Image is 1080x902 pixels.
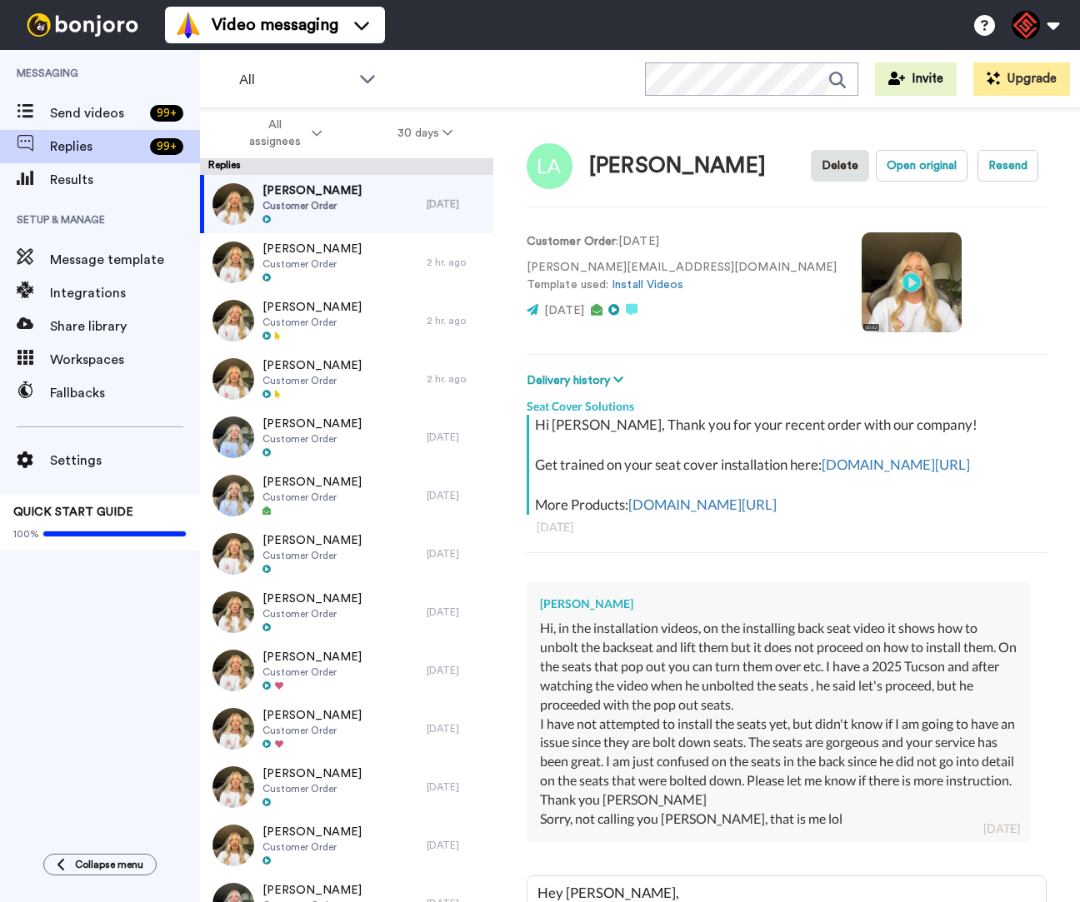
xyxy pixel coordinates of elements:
a: [PERSON_NAME]Customer Order2 hr. ago [200,292,493,350]
div: [DATE] [983,820,1020,837]
span: Settings [50,451,200,471]
span: Customer Order [262,549,362,562]
img: 90a76957-fc76-406e-a1f6-d7d960b8ee2b-thumb.jpg [212,650,254,691]
div: [DATE] [537,519,1037,536]
span: Customer Order [262,724,362,737]
div: [DATE] [427,839,485,852]
span: [PERSON_NAME] [262,182,362,199]
span: Message template [50,250,200,270]
div: [DATE] [427,664,485,677]
span: 100% [13,527,39,541]
span: [PERSON_NAME] [262,241,362,257]
div: 2 hr. ago [427,256,485,269]
a: [PERSON_NAME]Customer Order[DATE] [200,641,493,700]
span: [PERSON_NAME] [262,416,362,432]
button: Upgrade [973,62,1070,96]
div: [DATE] [427,489,485,502]
span: Share library [50,316,200,336]
img: Image of Lynn Albright [527,143,572,189]
div: [PERSON_NAME] [589,154,766,178]
a: [PERSON_NAME]Customer Order[DATE] [200,583,493,641]
a: [PERSON_NAME]Customer Order[DATE] [200,525,493,583]
div: [DATE] [427,197,485,211]
img: bj-logo-header-white.svg [20,13,145,37]
span: Customer Order [262,199,362,212]
span: [PERSON_NAME] [262,532,362,549]
button: Resend [977,150,1038,182]
span: Customer Order [262,432,362,446]
span: [PERSON_NAME] [262,357,362,374]
span: Customer Order [262,316,362,329]
button: Open original [876,150,967,182]
span: [PERSON_NAME] [262,824,362,840]
strong: Customer Order [527,236,616,247]
a: [PERSON_NAME]Customer Order[DATE] [200,408,493,466]
div: I have not attempted to install the seats yet, but didn't know if I am going to have an issue sin... [540,715,1017,810]
div: Hi [PERSON_NAME], Thank you for your recent order with our company! Get trained on your seat cove... [535,415,1042,515]
img: ce5357cb-026c-433d-aaba-63ae9457c6c3-thumb.jpg [212,825,254,866]
span: [PERSON_NAME] [262,591,362,607]
img: 05d476df-1321-432e-b90d-c2a64f7b0e38-thumb.jpg [212,242,254,283]
div: 99 + [150,105,183,122]
p: : [DATE] [527,233,837,251]
img: ec6d6bee-10c4-4109-a19a-f4a3591eb26e-thumb.jpg [212,591,254,633]
button: All assignees [203,110,360,157]
span: Integrations [50,283,200,303]
img: 89dcf774-2898-4a8e-a888-7c9fa961d07f-thumb.jpg [212,766,254,808]
a: [PERSON_NAME]Customer Order[DATE] [200,466,493,525]
span: [PERSON_NAME] [262,649,362,665]
span: [PERSON_NAME] [262,474,362,491]
div: [PERSON_NAME] [540,596,1017,612]
button: Invite [875,62,957,96]
span: Customer Order [262,374,362,387]
a: [DOMAIN_NAME][URL] [822,456,970,473]
span: Video messaging [212,13,338,37]
a: [PERSON_NAME]Customer Order[DATE] [200,700,493,758]
div: Seat Cover Solutions [527,390,1047,415]
span: [DATE] [544,305,584,316]
span: All [239,70,351,90]
div: [DATE] [427,722,485,735]
span: Workspaces [50,350,200,370]
span: Replies [50,137,143,157]
span: Customer Order [262,257,362,271]
button: 30 days [360,118,491,148]
img: f8a2bb44-0c62-4a93-b088-f9d16d2b3523-thumb.jpg [212,708,254,750]
a: Install Videos [612,279,683,291]
a: [DOMAIN_NAME][URL] [628,496,777,513]
div: [DATE] [427,431,485,444]
img: 71460086-13d0-4ea7-8f99-ec4169d5911f-thumb.jpg [212,358,254,400]
a: [PERSON_NAME]Customer Order[DATE] [200,816,493,875]
a: [PERSON_NAME]Customer Order[DATE] [200,758,493,816]
span: Customer Order [262,491,362,504]
a: [PERSON_NAME]Customer Order2 hr. ago [200,233,493,292]
span: Results [50,170,200,190]
span: Collapse menu [75,858,143,871]
a: [PERSON_NAME]Customer Order[DATE] [200,175,493,233]
img: 5158ef29-e9e4-46ad-ac3d-b8a4026ac1f4-thumb.jpg [212,475,254,516]
img: 94d000a7-9dff-4b74-a3b8-681083a5e477-thumb.jpg [212,300,254,341]
a: [PERSON_NAME]Customer Order2 hr. ago [200,350,493,408]
span: [PERSON_NAME] [262,299,362,316]
span: Fallbacks [50,383,200,403]
button: Delivery history [527,371,628,390]
div: [DATE] [427,780,485,794]
img: 89d5d4df-7ea6-4d46-a9db-72cb097bfedb-thumb.jpg [212,533,254,575]
div: [DATE] [427,605,485,619]
span: QUICK START GUIDE [13,506,133,518]
div: Replies [200,158,493,175]
img: b57aca97-74ef-474d-9708-d75dca591c50-thumb.jpg [212,183,254,225]
span: Customer Order [262,782,362,795]
div: 99 + [150,138,183,155]
img: vm-color.svg [175,12,202,38]
img: e1282bac-9ce8-4f18-8f4c-6da92a1501c7-thumb.jpg [212,416,254,458]
span: [PERSON_NAME] [262,707,362,724]
span: Customer Order [262,840,362,854]
span: [PERSON_NAME] [262,882,362,899]
button: Delete [811,150,869,182]
span: Customer Order [262,607,362,620]
div: Hi, in the installation videos, on the installing back seat video it shows how to unbolt the back... [540,619,1017,714]
span: All assignees [241,117,308,150]
div: 2 hr. ago [427,314,485,327]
